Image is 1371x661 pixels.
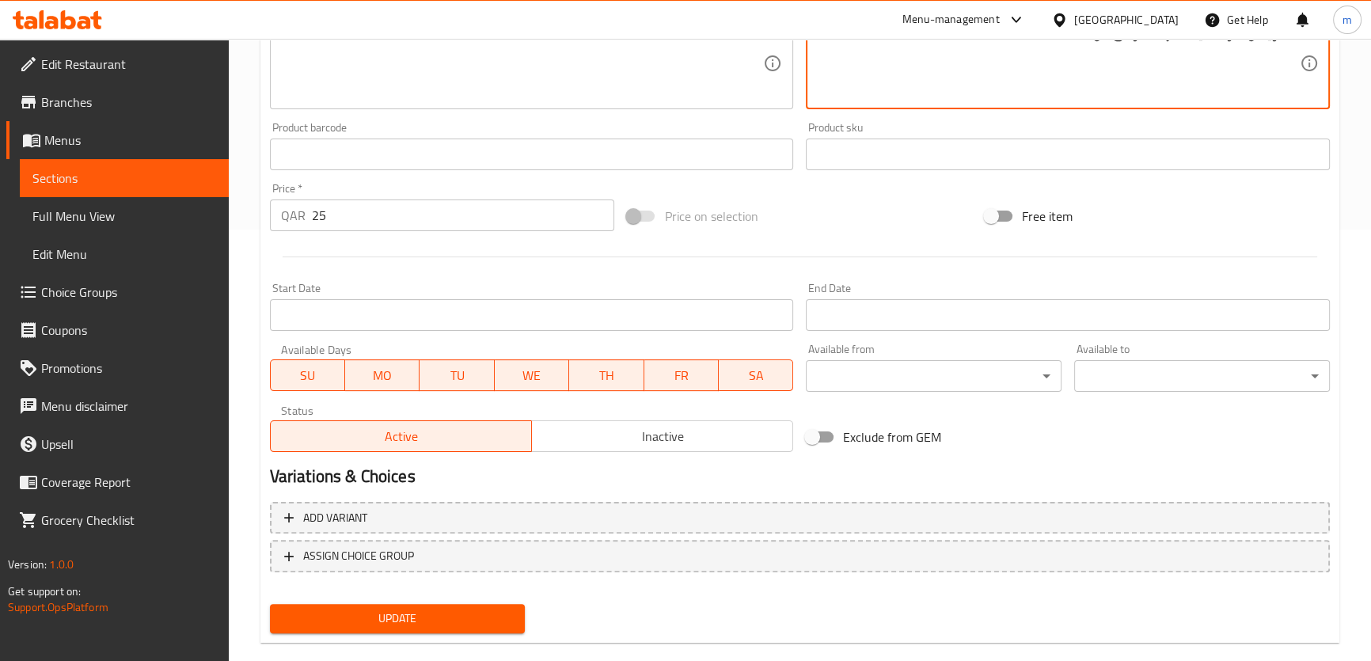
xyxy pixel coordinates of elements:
button: Update [270,604,526,633]
span: Add variant [303,508,367,528]
input: Please enter product barcode [270,139,794,170]
a: Choice Groups [6,273,229,311]
span: WE [501,364,563,387]
a: Upsell [6,425,229,463]
div: [GEOGRAPHIC_DATA] [1074,11,1179,28]
span: m [1343,11,1352,28]
span: Free item [1022,207,1073,226]
a: Edit Menu [20,235,229,273]
span: Grocery Checklist [41,511,216,530]
span: MO [351,364,413,387]
span: TH [575,364,637,387]
span: Coupons [41,321,216,340]
span: 1.0.0 [49,554,74,575]
span: Version: [8,554,47,575]
input: Please enter price [312,199,615,231]
a: Promotions [6,349,229,387]
span: Edit Restaurant [41,55,216,74]
a: Sections [20,159,229,197]
span: Branches [41,93,216,112]
span: Update [283,609,513,629]
span: SA [725,364,787,387]
span: FR [651,364,712,387]
p: QAR [281,206,306,225]
button: Add variant [270,502,1330,534]
button: SA [719,359,793,391]
button: WE [495,359,569,391]
textarea: سندويتش كلوب سيجنتشر مستوحى من [GEOGRAPHIC_DATA]. [817,26,1300,101]
span: Upsell [41,435,216,454]
button: ASSIGN CHOICE GROUP [270,540,1330,572]
a: Coupons [6,311,229,349]
h2: Variations & Choices [270,465,1330,488]
a: Branches [6,83,229,121]
a: Coverage Report [6,463,229,501]
span: Exclude from GEM [843,427,941,446]
a: Full Menu View [20,197,229,235]
span: Menu disclaimer [41,397,216,416]
a: Edit Restaurant [6,45,229,83]
span: Get support on: [8,581,81,602]
span: Menus [44,131,216,150]
button: Active [270,420,532,452]
span: Price on selection [664,207,758,226]
button: TH [569,359,644,391]
span: SU [277,364,339,387]
button: MO [345,359,420,391]
span: ASSIGN CHOICE GROUP [303,546,414,566]
textarea: Signature FIFA-inspired club sandwich. [281,26,764,101]
button: Inactive [531,420,793,452]
span: Sections [32,169,216,188]
button: SU [270,359,345,391]
span: Promotions [41,359,216,378]
button: FR [644,359,719,391]
span: Active [277,425,526,448]
div: Menu-management [902,10,1000,29]
a: Support.OpsPlatform [8,597,108,617]
span: Edit Menu [32,245,216,264]
span: Coverage Report [41,473,216,492]
a: Menus [6,121,229,159]
a: Menu disclaimer [6,387,229,425]
input: Please enter product sku [806,139,1330,170]
button: TU [420,359,494,391]
div: ​ [1074,360,1330,392]
a: Grocery Checklist [6,501,229,539]
span: Choice Groups [41,283,216,302]
span: TU [426,364,488,387]
span: Inactive [538,425,787,448]
div: ​ [806,360,1061,392]
span: Full Menu View [32,207,216,226]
